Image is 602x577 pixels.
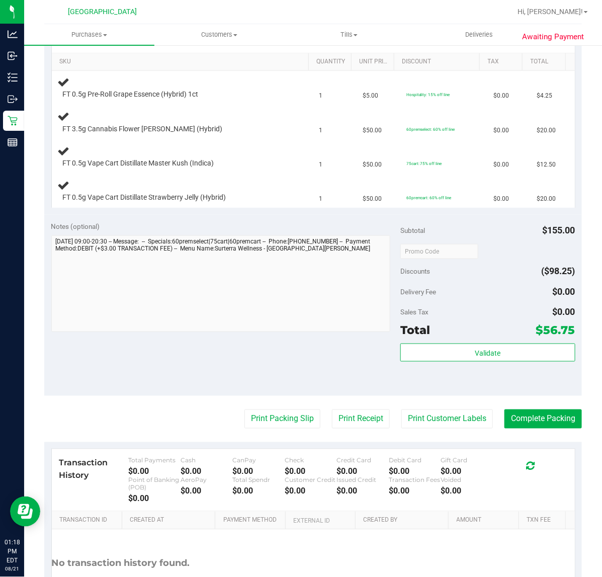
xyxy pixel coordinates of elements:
span: $0.00 [553,306,575,317]
div: $0.00 [337,486,389,496]
span: Hospitality: 15% off line [406,92,450,97]
span: Validate [475,349,500,357]
span: [GEOGRAPHIC_DATA] [68,8,137,16]
button: Complete Packing [504,409,582,429]
inline-svg: Analytics [8,29,18,39]
div: Cash [181,457,233,464]
div: $0.00 [389,467,441,476]
div: AeroPay [181,476,233,484]
a: Amount [457,517,515,525]
button: Validate [400,344,575,362]
span: $20.00 [537,126,556,135]
a: Created At [130,517,211,525]
span: FT 0.5g Pre-Roll Grape Essence (Hybrid) 1ct [63,90,199,99]
span: Sales Tax [400,308,428,316]
div: $0.00 [129,494,181,504]
a: Quantity [316,58,347,66]
span: FT 0.5g Vape Cart Distillate Master Kush (Indica) [63,158,214,168]
p: 08/21 [5,565,20,572]
span: Awaiting Payment [522,31,584,43]
div: Transaction Fees [389,476,441,484]
div: $0.00 [441,467,493,476]
span: $56.75 [536,323,575,337]
div: $0.00 [337,467,389,476]
div: $0.00 [181,486,233,496]
span: $50.00 [363,160,382,170]
span: Notes (optional) [51,222,100,230]
span: $0.00 [493,194,509,204]
span: Discounts [400,262,430,280]
a: Total [531,58,561,66]
span: $155.00 [543,225,575,235]
span: $5.00 [363,91,378,101]
div: $0.00 [129,467,181,476]
button: Print Customer Labels [401,409,493,429]
span: 1 [319,194,323,204]
div: Total Spendr [233,476,285,484]
div: Voided [441,476,493,484]
span: 60premselect: 60% off line [406,127,455,132]
span: Delivery Fee [400,288,436,296]
span: 1 [319,91,323,101]
span: 1 [319,160,323,170]
span: 1 [319,126,323,135]
span: $0.00 [493,91,509,101]
span: $12.50 [537,160,556,170]
span: 75cart: 75% off line [406,161,442,166]
div: $0.00 [285,486,337,496]
div: Customer Credit [285,476,337,484]
span: ($98.25) [542,266,575,276]
p: 01:18 PM EDT [5,538,20,565]
span: $20.00 [537,194,556,204]
a: SKU [59,58,305,66]
inline-svg: Inventory [8,72,18,83]
a: Txn Fee [527,517,561,525]
div: $0.00 [181,467,233,476]
iframe: Resource center [10,497,40,527]
span: $50.00 [363,126,382,135]
div: Point of Banking (POB) [129,476,181,491]
span: $0.00 [493,160,509,170]
div: $0.00 [233,467,285,476]
span: Customers [155,30,284,39]
button: Print Packing Slip [244,409,320,429]
a: Discount [402,58,476,66]
span: FT 0.5g Vape Cart Distillate Strawberry Jelly (Hybrid) [63,193,226,202]
div: Issued Credit [337,476,389,484]
inline-svg: Inbound [8,51,18,61]
div: $0.00 [233,486,285,496]
span: 60premcart: 60% off line [406,195,452,200]
div: Credit Card [337,457,389,464]
span: $0.00 [493,126,509,135]
th: External ID [285,512,355,530]
div: $0.00 [441,486,493,496]
a: Tills [284,24,414,45]
span: $50.00 [363,194,382,204]
inline-svg: Reports [8,137,18,147]
a: Payment Method [223,517,282,525]
span: FT 3.5g Cannabis Flower [PERSON_NAME] (Hybrid) [63,124,223,134]
div: $0.00 [389,486,441,496]
a: Created By [363,517,445,525]
div: Total Payments [129,457,181,464]
a: Transaction ID [59,517,118,525]
span: Deliveries [452,30,506,39]
a: Deliveries [414,24,545,45]
span: Tills [285,30,414,39]
span: $4.25 [537,91,553,101]
div: Debit Card [389,457,441,464]
span: $0.00 [553,286,575,297]
button: Print Receipt [332,409,390,429]
span: Subtotal [400,226,425,234]
span: Purchases [24,30,154,39]
inline-svg: Outbound [8,94,18,104]
inline-svg: Retail [8,116,18,126]
input: Promo Code [400,244,478,259]
a: Tax [488,58,519,66]
div: Check [285,457,337,464]
div: Gift Card [441,457,493,464]
span: Hi, [PERSON_NAME]! [518,8,583,16]
div: CanPay [233,457,285,464]
a: Unit Price [360,58,390,66]
div: $0.00 [285,467,337,476]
